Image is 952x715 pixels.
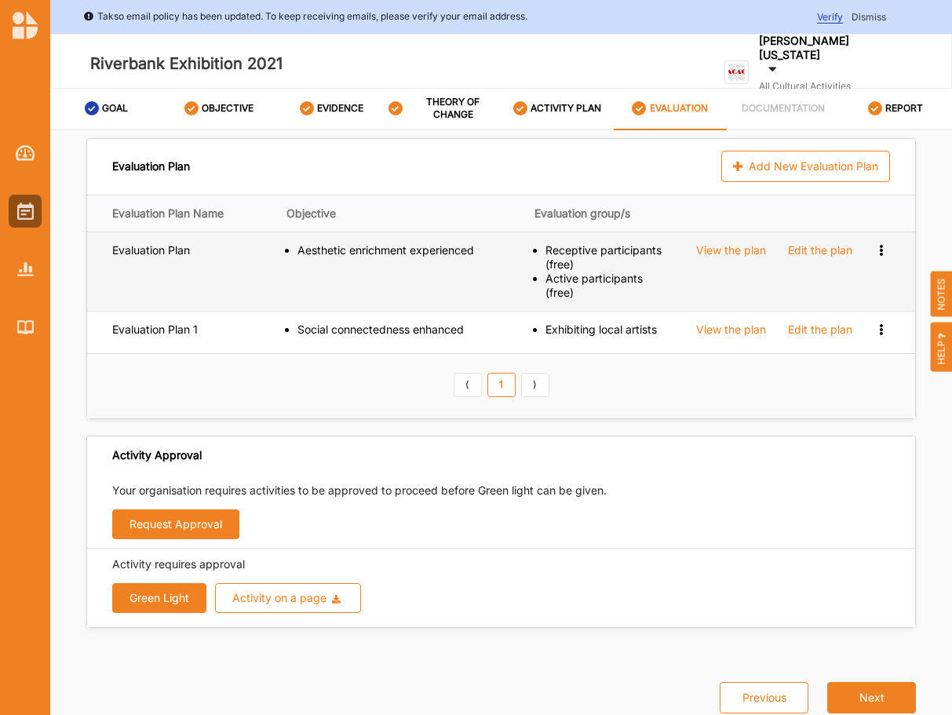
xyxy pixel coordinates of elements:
img: Reports [17,262,34,275]
div: Add New Evaluation Plan [721,151,890,182]
span: Verify [817,11,843,24]
div: Exhibiting local artists [545,323,674,337]
p: Activity requires approval [112,556,890,572]
button: Request Approval [112,509,239,539]
label: GOAL [102,102,128,115]
a: Previous item [454,373,482,398]
a: Dashboard [9,137,42,170]
div: Edit the plan [788,323,852,337]
a: Next item [521,373,549,398]
img: Dashboard [16,145,35,161]
th: Objective [286,195,534,232]
div: Edit the plan [788,243,852,257]
button: Activity on a page [215,583,362,613]
label: OBJECTIVE [202,102,254,115]
label: Riverbank Exhibition 2021 [90,51,283,77]
label: ACTIVITY PLAN [531,102,601,115]
a: Reports [9,253,42,286]
p: Your organisation requires activities to be approved to proceed before Green light can be given. [112,483,890,498]
label: THEORY OF CHANGE [406,96,501,121]
th: Evaluation group/s [534,195,685,232]
button: Next [827,682,916,713]
div: Takso email policy has been updated. To keep receiving emails, please verify your email address. [83,9,527,24]
div: Active participants (free) [545,272,674,300]
button: Green Light [112,583,206,613]
div: Aesthetic enrichment experienced [297,243,523,257]
div: Receptive participants (free) [545,243,674,272]
div: Pagination Navigation [450,373,552,399]
label: All Cultural Activities Organisation [759,80,906,105]
label: EVIDENCE [317,102,363,115]
label: REPORT [885,102,923,115]
div: Activity on a page [232,593,326,604]
div: Evaluation Plan Name [112,206,275,221]
span: Activity Approval [112,448,202,462]
a: Library [9,311,42,344]
img: logo [724,60,749,85]
button: Previous [720,682,808,713]
div: Social connectedness enhanced [297,323,523,337]
label: [PERSON_NAME][US_STATE] [759,34,906,62]
span: Dismiss [852,11,886,23]
div: View the plan [696,243,766,257]
img: Library [17,320,34,334]
a: Activities [9,195,42,228]
img: logo [13,11,38,39]
a: 1 [487,373,516,398]
div: Evaluation Plan [112,151,190,182]
label: Evaluation Plan [112,243,190,257]
div: View the plan [696,323,766,337]
label: EVALUATION [650,102,708,115]
img: Activities [17,202,34,220]
label: Evaluation Plan 1 [112,323,198,337]
label: DOCUMENTATION [742,102,825,115]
